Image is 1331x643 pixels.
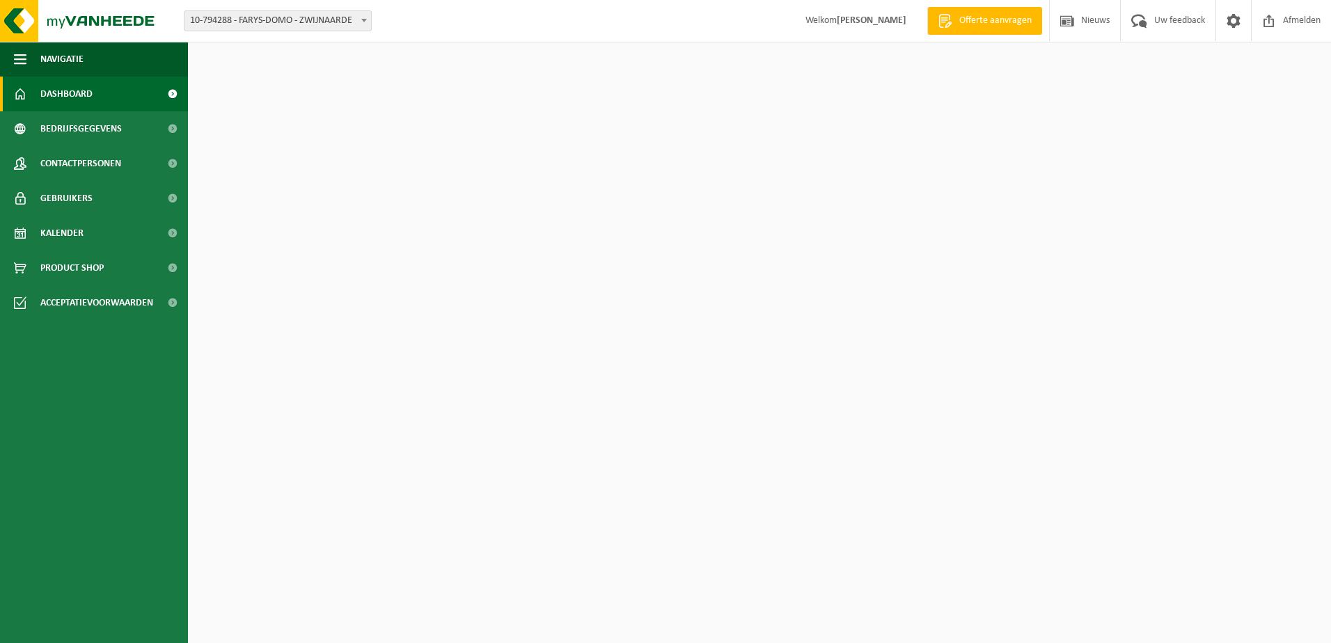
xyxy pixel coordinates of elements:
span: Product Shop [40,251,104,285]
span: Gebruikers [40,181,93,216]
strong: [PERSON_NAME] [837,15,906,26]
span: Contactpersonen [40,146,121,181]
span: Navigatie [40,42,84,77]
span: 10-794288 - FARYS-DOMO - ZWIJNAARDE [184,10,372,31]
span: Kalender [40,216,84,251]
span: Acceptatievoorwaarden [40,285,153,320]
span: Bedrijfsgegevens [40,111,122,146]
a: Offerte aanvragen [927,7,1042,35]
span: 10-794288 - FARYS-DOMO - ZWIJNAARDE [184,11,371,31]
span: Dashboard [40,77,93,111]
span: Offerte aanvragen [956,14,1035,28]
